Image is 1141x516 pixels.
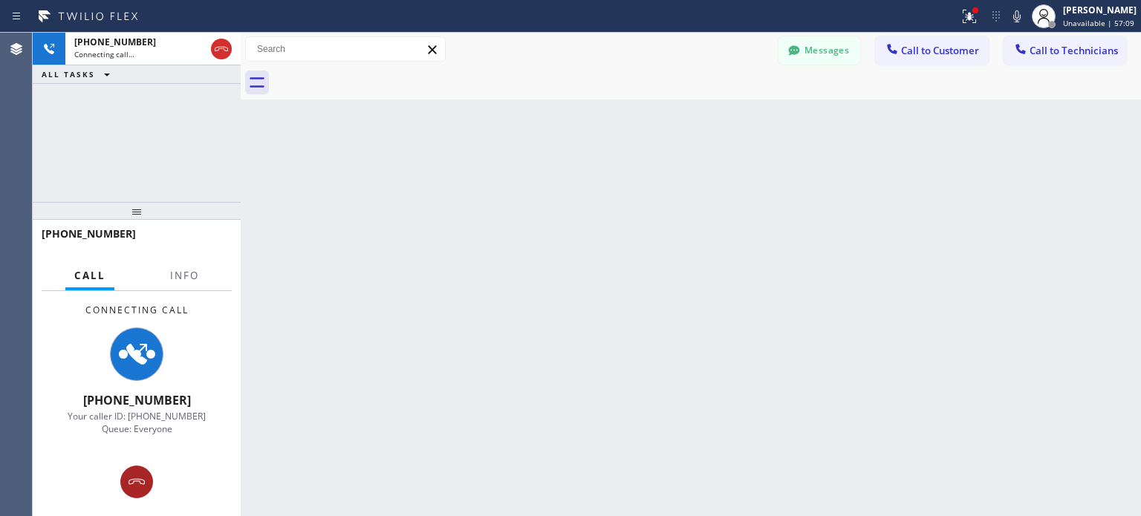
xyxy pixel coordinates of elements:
[1007,6,1027,27] button: Mute
[85,304,189,316] span: Connecting Call
[1004,36,1126,65] button: Call to Technicians
[68,410,206,435] span: Your caller ID: [PHONE_NUMBER] Queue: Everyone
[211,39,232,59] button: Hang up
[246,37,445,61] input: Search
[1063,18,1134,28] span: Unavailable | 57:09
[875,36,989,65] button: Call to Customer
[901,44,979,57] span: Call to Customer
[778,36,860,65] button: Messages
[65,261,114,290] button: Call
[74,36,156,48] span: [PHONE_NUMBER]
[42,226,136,241] span: [PHONE_NUMBER]
[83,392,191,408] span: [PHONE_NUMBER]
[161,261,208,290] button: Info
[33,65,125,83] button: ALL TASKS
[120,466,153,498] button: Hang up
[74,49,134,59] span: Connecting call…
[74,269,105,282] span: Call
[1030,44,1118,57] span: Call to Technicians
[42,69,95,79] span: ALL TASKS
[1063,4,1137,16] div: [PERSON_NAME]
[170,269,199,282] span: Info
